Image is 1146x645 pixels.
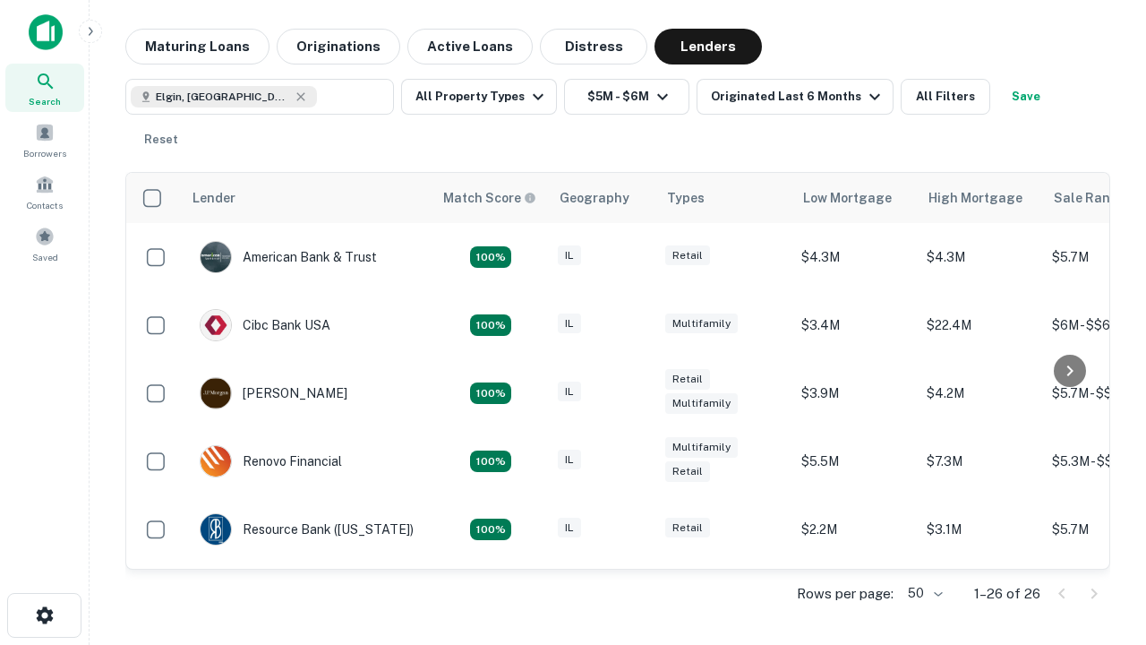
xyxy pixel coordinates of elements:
div: Geography [560,187,629,209]
div: Multifamily [665,393,738,414]
button: Distress [540,29,647,64]
th: Geography [549,173,656,223]
button: $5M - $6M [564,79,689,115]
div: Retail [665,245,710,266]
div: IL [558,245,581,266]
td: $3.1M [918,495,1043,563]
th: Types [656,173,792,223]
td: $3.4M [792,291,918,359]
div: Multifamily [665,314,738,334]
th: High Mortgage [918,173,1043,223]
div: IL [558,518,581,538]
td: $4.3M [918,223,1043,291]
img: picture [201,446,231,477]
span: Contacts [27,198,63,212]
img: picture [201,310,231,340]
button: Save your search to get updates of matches that match your search criteria. [997,79,1055,115]
p: Rows per page: [797,583,894,605]
div: Matching Properties: 4, hasApolloMatch: undefined [470,451,511,472]
a: Search [5,64,84,112]
p: 1–26 of 26 [974,583,1040,605]
span: Elgin, [GEOGRAPHIC_DATA], [GEOGRAPHIC_DATA] [156,89,290,105]
td: $7.3M [918,427,1043,495]
span: Borrowers [23,146,66,160]
div: Lender [192,187,235,209]
img: capitalize-icon.png [29,14,63,50]
div: Multifamily [665,437,738,458]
th: Capitalize uses an advanced AI algorithm to match your search with the best lender. The match sco... [432,173,549,223]
a: Saved [5,219,84,268]
button: All Filters [901,79,990,115]
div: Renovo Financial [200,445,342,477]
td: $5.5M [792,427,918,495]
div: IL [558,382,581,402]
td: $4M [918,563,1043,632]
div: IL [558,314,581,334]
div: Matching Properties: 4, hasApolloMatch: undefined [470,383,511,404]
div: Retail [665,461,710,482]
button: Active Loans [407,29,533,64]
div: Low Mortgage [803,187,892,209]
a: Contacts [5,168,84,216]
button: Reset [133,122,190,158]
div: Resource Bank ([US_STATE]) [200,513,414,546]
td: $4.3M [792,223,918,291]
span: Saved [32,250,58,264]
div: 50 [901,580,945,606]
div: High Mortgage [928,187,1022,209]
div: Cibc Bank USA [200,309,330,341]
td: $3.9M [792,359,918,427]
span: Search [29,94,61,108]
td: $4.2M [918,359,1043,427]
div: Originated Last 6 Months [711,86,885,107]
div: Matching Properties: 4, hasApolloMatch: undefined [470,314,511,336]
div: [PERSON_NAME] [200,377,347,409]
button: Originated Last 6 Months [697,79,894,115]
div: Matching Properties: 7, hasApolloMatch: undefined [470,246,511,268]
div: Types [667,187,705,209]
button: Maturing Loans [125,29,269,64]
img: picture [201,514,231,545]
iframe: Chat Widget [1056,444,1146,530]
img: picture [201,242,231,272]
div: Matching Properties: 4, hasApolloMatch: undefined [470,519,511,540]
div: American Bank & Trust [200,241,377,273]
td: $4M [792,563,918,632]
img: picture [201,378,231,408]
button: Originations [277,29,400,64]
div: IL [558,450,581,470]
td: $22.4M [918,291,1043,359]
h6: Match Score [443,188,533,208]
button: All Property Types [401,79,557,115]
button: Lenders [654,29,762,64]
div: Retail [665,369,710,390]
td: $2.2M [792,495,918,563]
div: Capitalize uses an advanced AI algorithm to match your search with the best lender. The match sco... [443,188,536,208]
a: Borrowers [5,116,84,164]
div: Retail [665,518,710,538]
th: Low Mortgage [792,173,918,223]
th: Lender [182,173,432,223]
